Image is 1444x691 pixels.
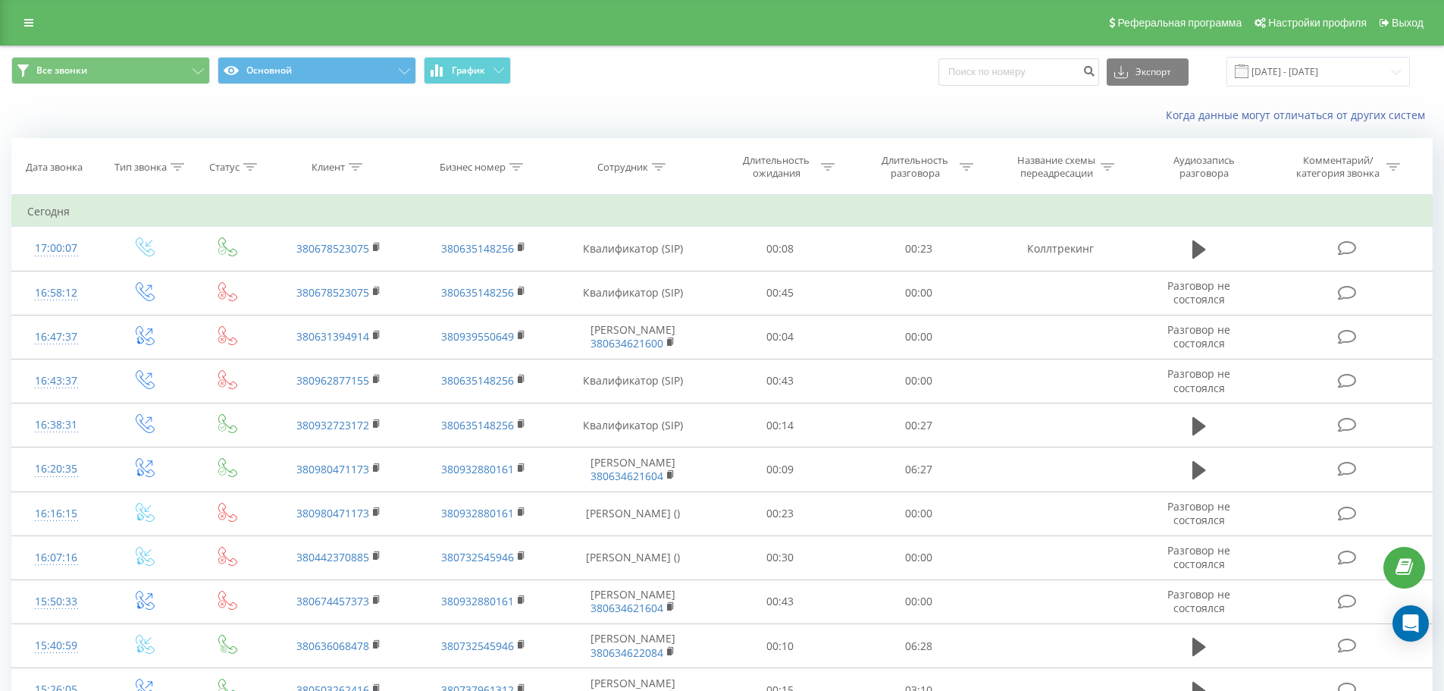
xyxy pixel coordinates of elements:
[424,57,511,84] button: График
[556,448,711,492] td: [PERSON_NAME]
[209,161,240,174] div: Статус
[711,315,850,359] td: 00:04
[1268,17,1367,29] span: Настройки профиля
[36,64,87,77] span: Все звонки
[850,271,988,315] td: 00:00
[27,278,86,308] div: 16:58:12
[1167,278,1230,306] span: Разговор не состоялся
[296,418,369,432] a: 380932723172
[296,462,369,476] a: 380980471173
[711,271,850,315] td: 00:45
[27,587,86,617] div: 15:50:33
[441,373,514,388] a: 380635148256
[590,336,663,350] a: 380634621600
[296,373,369,388] a: 380962877155
[1294,154,1383,180] div: Комментарий/категория звонка
[296,639,369,653] a: 380636068478
[711,448,850,492] td: 00:09
[556,624,711,668] td: [PERSON_NAME]
[11,57,210,84] button: Все звонки
[711,227,850,271] td: 00:08
[556,271,711,315] td: Квалификатор (SIP)
[711,404,850,448] td: 00:14
[296,550,369,564] a: 380442370885
[711,579,850,623] td: 00:43
[556,227,711,271] td: Квалификатор (SIP)
[218,57,416,84] button: Основной
[296,285,369,300] a: 380678523075
[452,65,485,76] span: График
[1154,154,1253,180] div: Аудиозапись разговора
[1016,154,1097,180] div: Название схемы переадресации
[590,469,663,483] a: 380634621604
[27,322,86,352] div: 16:47:37
[590,645,663,660] a: 380634622084
[114,161,167,174] div: Тип звонка
[441,594,514,608] a: 380932880161
[27,410,86,440] div: 16:38:31
[1392,17,1424,29] span: Выход
[27,499,86,529] div: 16:16:15
[441,241,514,256] a: 380635148256
[1167,543,1230,571] span: Разговор не состоялся
[850,536,988,579] td: 00:00
[736,154,817,180] div: Длительность ожидания
[556,492,711,536] td: [PERSON_NAME] ()
[1117,17,1242,29] span: Реферальная программа
[296,241,369,256] a: 380678523075
[1392,605,1429,642] div: Open Intercom Messenger
[312,161,345,174] div: Клиент
[441,506,514,520] a: 380932880161
[12,196,1433,227] td: Сегодня
[441,285,514,300] a: 380635148256
[711,359,850,403] td: 00:43
[441,462,514,476] a: 380932880161
[1167,366,1230,394] span: Разговор не состоялся
[711,492,850,536] td: 00:23
[27,234,86,263] div: 17:00:07
[850,227,988,271] td: 00:23
[556,359,711,403] td: Квалификатор (SIP)
[1167,587,1230,615] span: Разговор не состоялся
[1107,58,1189,86] button: Экспорт
[556,579,711,623] td: [PERSON_NAME]
[850,492,988,536] td: 00:00
[440,161,506,174] div: Бизнес номер
[850,448,988,492] td: 06:27
[27,543,86,573] div: 16:07:16
[27,366,86,396] div: 16:43:37
[556,536,711,579] td: [PERSON_NAME] ()
[1166,108,1433,122] a: Когда данные могут отличаться от других систем
[441,329,514,344] a: 380939550649
[711,536,850,579] td: 00:30
[441,550,514,564] a: 380732545946
[590,601,663,615] a: 380634621604
[850,624,988,668] td: 06:28
[850,579,988,623] td: 00:00
[1167,322,1230,350] span: Разговор не состоялся
[26,161,83,174] div: Дата звонка
[556,404,711,448] td: Квалификатор (SIP)
[441,639,514,653] a: 380732545946
[556,315,711,359] td: [PERSON_NAME]
[441,418,514,432] a: 380635148256
[296,594,369,608] a: 380674457373
[296,506,369,520] a: 380980471173
[296,329,369,344] a: 380631394914
[597,161,648,174] div: Сотрудник
[850,359,988,403] td: 00:00
[850,315,988,359] td: 00:00
[1167,499,1230,527] span: Разговор не состоялся
[875,154,956,180] div: Длительность разговора
[27,454,86,484] div: 16:20:35
[938,58,1099,86] input: Поиск по номеру
[27,631,86,661] div: 15:40:59
[988,227,1132,271] td: Коллтрекинг
[711,624,850,668] td: 00:10
[850,404,988,448] td: 00:27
